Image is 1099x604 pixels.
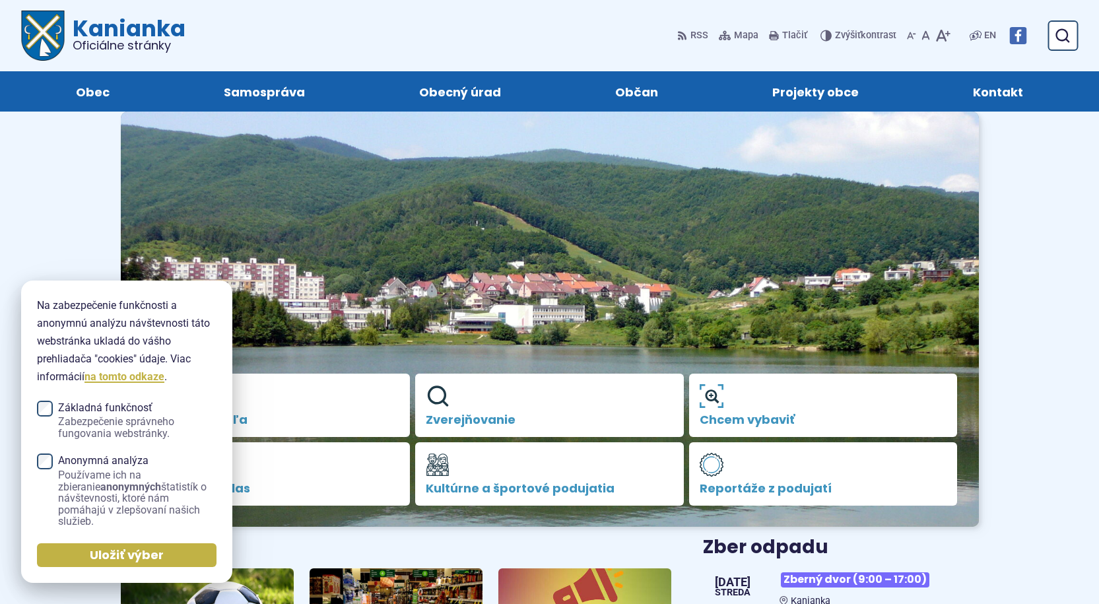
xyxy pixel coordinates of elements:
span: Obec [76,71,110,112]
img: Prejsť na Facebook stránku [1009,27,1026,44]
span: Základná funkčnosť [58,402,216,440]
span: Obecný úrad [419,71,501,112]
a: Obec [32,71,153,112]
span: Oficiálne stránky [73,40,185,51]
strong: anonymných [100,481,161,493]
a: Zverejňovanie [415,374,684,437]
span: Uložiť výber [90,548,164,563]
span: RSS [690,28,708,44]
h3: Zber odpadu [703,537,978,558]
span: Reportáže z podujatí [700,482,947,495]
span: Kultúrne a športové podujatia [426,482,673,495]
a: Kontakt [929,71,1067,112]
img: Prejsť na domovskú stránku [21,11,65,61]
button: Nastaviť pôvodnú veľkosť písma [919,22,933,50]
button: Zvýšiťkontrast [820,22,899,50]
span: Obecný rozhlas [152,482,400,495]
span: Zvýšiť [835,30,861,41]
span: Tlačiť [782,30,807,42]
a: Mapa [716,22,761,50]
a: Projekty obce [729,71,903,112]
button: Tlačiť [766,22,810,50]
p: Na zabezpečenie funkčnosti a anonymnú analýzu návštevnosti táto webstránka ukladá do vášho prehli... [37,296,216,386]
span: Mapa [734,28,758,44]
span: Občan [615,71,658,112]
span: Úradná tabuľa [152,413,400,426]
a: Reportáže z podujatí [689,442,958,506]
span: Anonymná analýza [58,455,216,527]
span: Používame ich na zbieranie štatistík o návštevnosti, ktoré nám pomáhajú v zlepšovaní našich služieb. [58,469,216,527]
span: Samospráva [224,71,305,112]
a: Obecný rozhlas [142,442,411,506]
span: Zberný dvor (9:00 – 17:00) [781,572,929,587]
a: Občan [572,71,702,112]
span: Kontakt [973,71,1023,112]
span: Projekty obce [772,71,859,112]
span: Zverejňovanie [426,413,673,426]
span: kontrast [835,30,896,42]
button: Zmenšiť veľkosť písma [904,22,919,50]
a: Chcem vybaviť [689,374,958,437]
a: Úradná tabuľa [142,374,411,437]
span: [DATE] [715,576,750,588]
button: Uložiť výber [37,543,216,567]
span: Zabezpečenie správneho fungovania webstránky. [58,416,216,439]
a: Kultúrne a športové podujatia [415,442,684,506]
span: Chcem vybaviť [700,413,947,426]
span: streda [715,588,750,597]
input: Anonymná analýzaPoužívame ich na zbieranieanonymnýchštatistík o návštevnosti, ktoré nám pomáhajú ... [37,453,53,469]
a: Logo Kanianka, prejsť na domovskú stránku. [21,11,185,61]
a: na tomto odkaze [84,370,164,383]
a: RSS [677,22,711,50]
input: Základná funkčnosťZabezpečenie správneho fungovania webstránky. [37,401,53,417]
a: EN [982,28,999,44]
a: Samospráva [180,71,349,112]
a: Obecný úrad [375,71,545,112]
h1: Kanianka [65,17,185,51]
button: Zväčšiť veľkosť písma [933,22,953,50]
span: EN [984,28,996,44]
